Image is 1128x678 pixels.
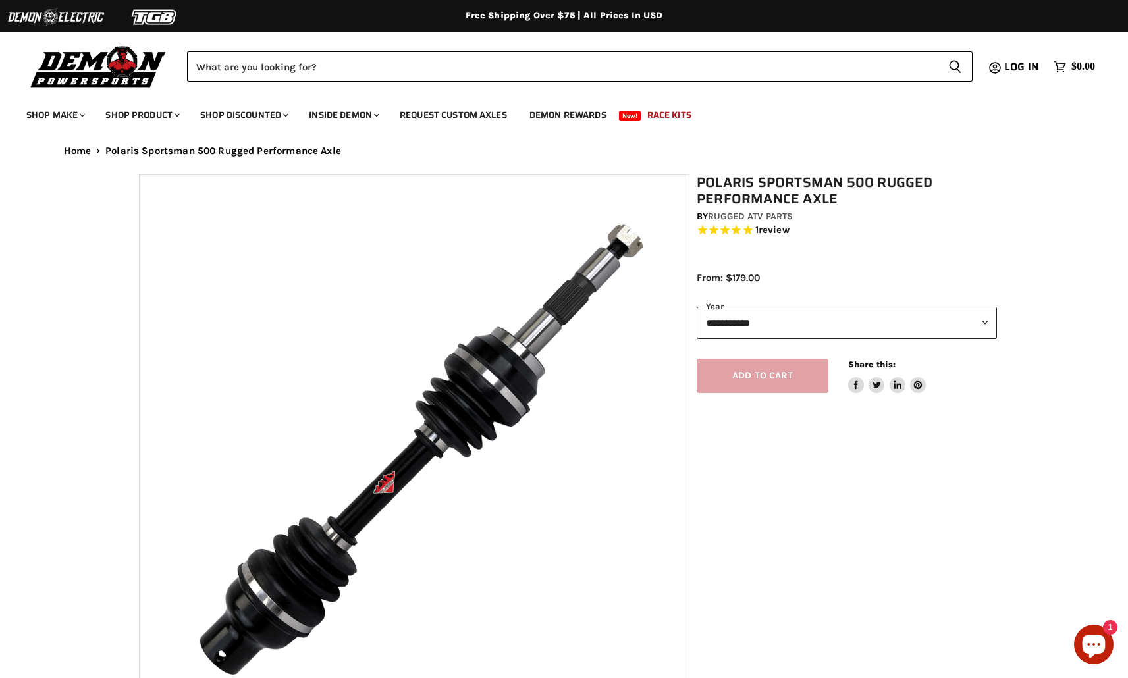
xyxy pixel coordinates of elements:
[187,51,938,82] input: Search
[520,101,616,128] a: Demon Rewards
[7,5,105,30] img: Demon Electric Logo 2
[105,5,204,30] img: TGB Logo 2
[1070,625,1117,667] inbox-online-store-chat: Shopify online store chat
[708,211,793,222] a: Rugged ATV Parts
[1004,59,1039,75] span: Log in
[26,43,171,90] img: Demon Powersports
[38,145,1091,157] nav: Breadcrumbs
[390,101,517,128] a: Request Custom Axles
[697,307,997,339] select: year
[697,174,997,207] h1: Polaris Sportsman 500 Rugged Performance Axle
[16,96,1092,128] ul: Main menu
[95,101,188,128] a: Shop Product
[190,101,296,128] a: Shop Discounted
[697,209,997,224] div: by
[755,224,790,236] span: 1 reviews
[697,224,997,238] span: Rated 5.0 out of 5 stars 1 reviews
[16,101,93,128] a: Shop Make
[938,51,973,82] button: Search
[64,145,92,157] a: Home
[848,359,896,369] span: Share this:
[637,101,701,128] a: Race Kits
[299,101,387,128] a: Inside Demon
[187,51,973,82] form: Product
[759,224,790,236] span: review
[998,61,1047,73] a: Log in
[697,272,760,284] span: From: $179.00
[105,145,341,157] span: Polaris Sportsman 500 Rugged Performance Axle
[848,359,927,394] aside: Share this:
[1071,61,1095,73] span: $0.00
[619,111,641,121] span: New!
[38,10,1091,22] div: Free Shipping Over $75 | All Prices In USD
[1047,57,1102,76] a: $0.00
